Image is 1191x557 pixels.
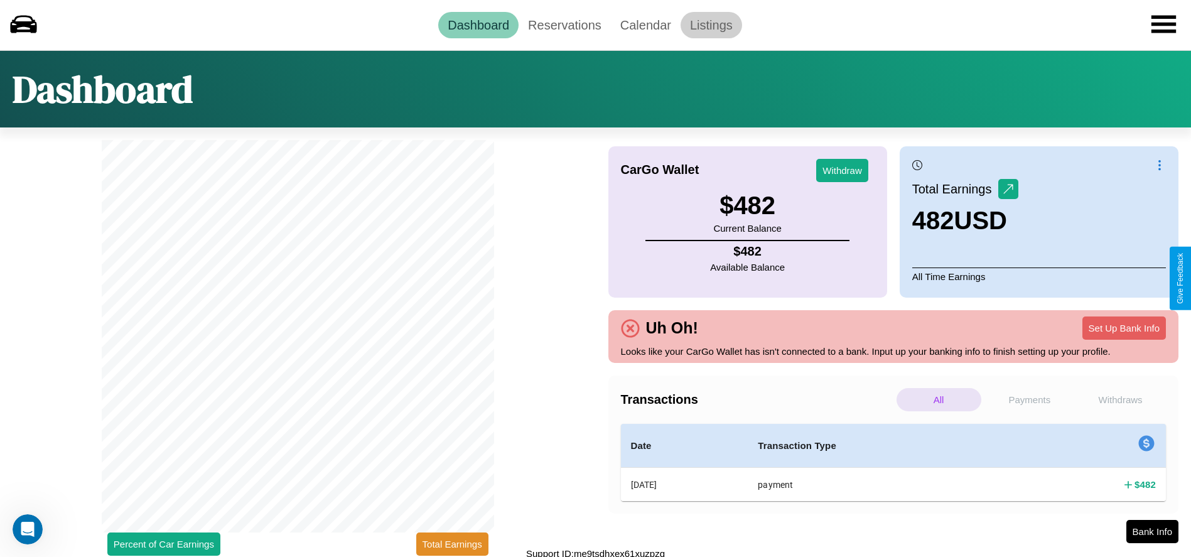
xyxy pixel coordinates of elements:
button: Withdraw [816,159,868,182]
a: Dashboard [438,12,519,38]
a: Listings [681,12,742,38]
p: Current Balance [713,220,781,237]
table: simple table [621,424,1167,501]
a: Reservations [519,12,611,38]
h3: 482 USD [912,207,1018,235]
h4: Uh Oh! [640,319,704,337]
button: Bank Info [1126,520,1178,543]
button: Total Earnings [416,533,488,556]
h4: CarGo Wallet [621,163,699,177]
p: Available Balance [710,259,785,276]
h3: $ 482 [713,192,781,220]
h4: Transaction Type [758,438,1008,453]
p: Total Earnings [912,178,998,200]
a: Calendar [611,12,681,38]
p: All Time Earnings [912,268,1166,285]
h4: Date [631,438,738,453]
th: [DATE] [621,468,748,502]
h1: Dashboard [13,63,193,115]
button: Set Up Bank Info [1082,316,1166,340]
th: payment [748,468,1018,502]
h4: Transactions [621,392,893,407]
p: Payments [988,388,1072,411]
p: Withdraws [1078,388,1163,411]
button: Percent of Car Earnings [107,533,220,556]
h4: $ 482 [710,244,785,259]
p: Looks like your CarGo Wallet has isn't connected to a bank. Input up your banking info to finish ... [621,343,1167,360]
p: All [897,388,981,411]
iframe: Intercom live chat [13,514,43,544]
div: Give Feedback [1176,253,1185,304]
h4: $ 482 [1134,478,1156,491]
